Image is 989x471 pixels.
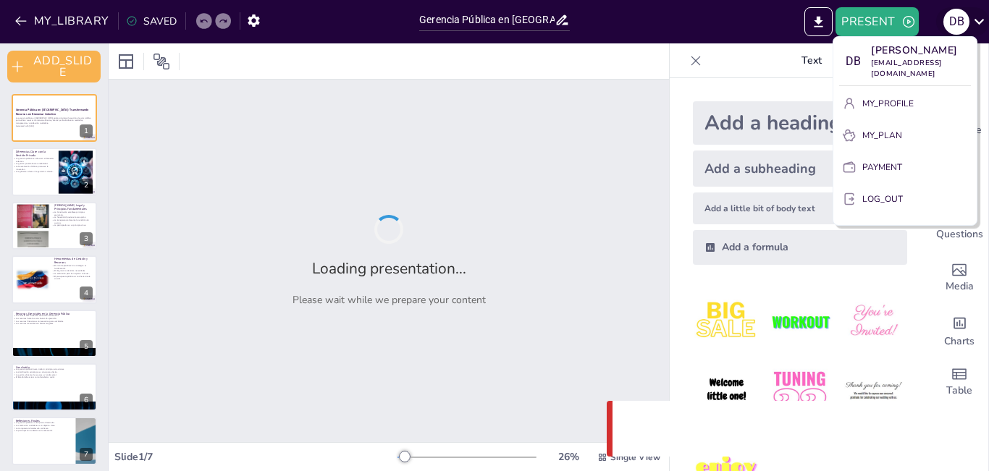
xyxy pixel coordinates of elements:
[862,129,902,142] p: MY_PLAN
[862,161,902,174] p: PAYMENT
[839,124,971,147] button: MY_PLAN
[839,156,971,179] button: PAYMENT
[839,48,865,75] div: D B
[871,58,971,80] p: [EMAIL_ADDRESS][DOMAIN_NAME]
[862,192,903,205] p: LOG_OUT
[862,97,914,110] p: MY_PROFILE
[839,187,971,211] button: LOG_OUT
[871,43,971,58] p: [PERSON_NAME]
[839,92,971,115] button: MY_PROFILE
[653,420,931,438] p: Something went wrong with the request. (CORS)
